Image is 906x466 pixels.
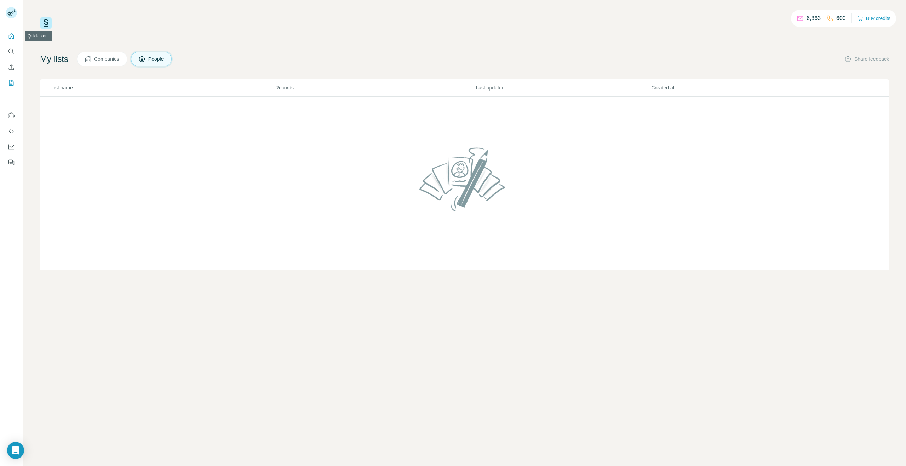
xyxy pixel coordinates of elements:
p: List name [51,84,275,91]
button: Buy credits [858,13,890,23]
button: Search [6,45,17,58]
button: Feedback [6,156,17,169]
h4: My lists [40,53,68,65]
img: Surfe Logo [40,17,52,29]
span: Companies [94,56,120,63]
img: No lists found [417,141,513,217]
p: 6,863 [807,14,821,23]
button: Use Surfe API [6,125,17,138]
button: Enrich CSV [6,61,17,74]
button: Quick start [6,30,17,42]
p: Records [275,84,475,91]
p: Created at [651,84,826,91]
div: Open Intercom Messenger [7,442,24,459]
button: Share feedback [844,56,889,63]
p: Last updated [476,84,650,91]
span: People [148,56,165,63]
button: Use Surfe on LinkedIn [6,109,17,122]
button: Dashboard [6,140,17,153]
p: 600 [836,14,846,23]
button: My lists [6,76,17,89]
